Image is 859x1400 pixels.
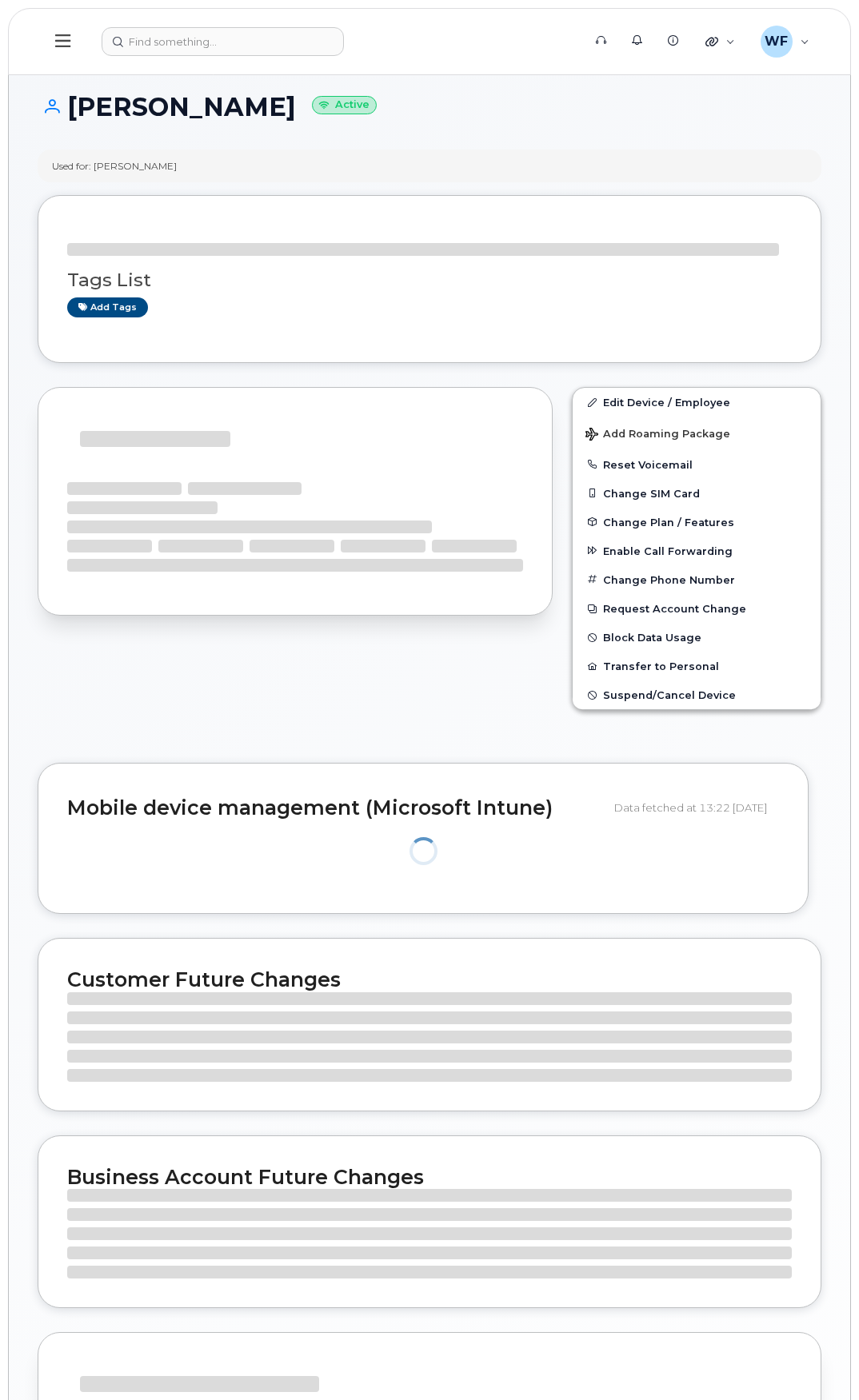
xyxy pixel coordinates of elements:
h1: [PERSON_NAME] [38,93,821,121]
button: Enable Call Forwarding [573,536,821,565]
button: Change Phone Number [573,565,821,594]
button: Change SIM Card [573,479,821,508]
button: Add Roaming Package [573,417,821,449]
small: Active [312,96,377,114]
h2: Mobile device management (Microsoft Intune) [67,797,602,820]
button: Request Account Change [573,594,821,623]
button: Reset Voicemail [573,450,821,479]
button: Suspend/Cancel Device [573,680,821,709]
span: Add Roaming Package [585,428,730,443]
button: Transfer to Personal [573,652,821,680]
span: Enable Call Forwarding [603,544,733,556]
span: Suspend/Cancel Device [603,689,736,701]
h2: Business Account Future Changes [67,1165,792,1189]
h2: Customer Future Changes [67,967,792,991]
h3: Tags List [67,270,792,290]
button: Change Plan / Features [573,508,821,536]
button: Block Data Usage [573,623,821,652]
a: Add tags [67,297,148,317]
span: Change Plan / Features [603,516,734,528]
div: Data fetched at 13:22 [DATE] [614,792,779,823]
a: Edit Device / Employee [573,388,821,417]
div: Used for: [PERSON_NAME] [52,159,177,173]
